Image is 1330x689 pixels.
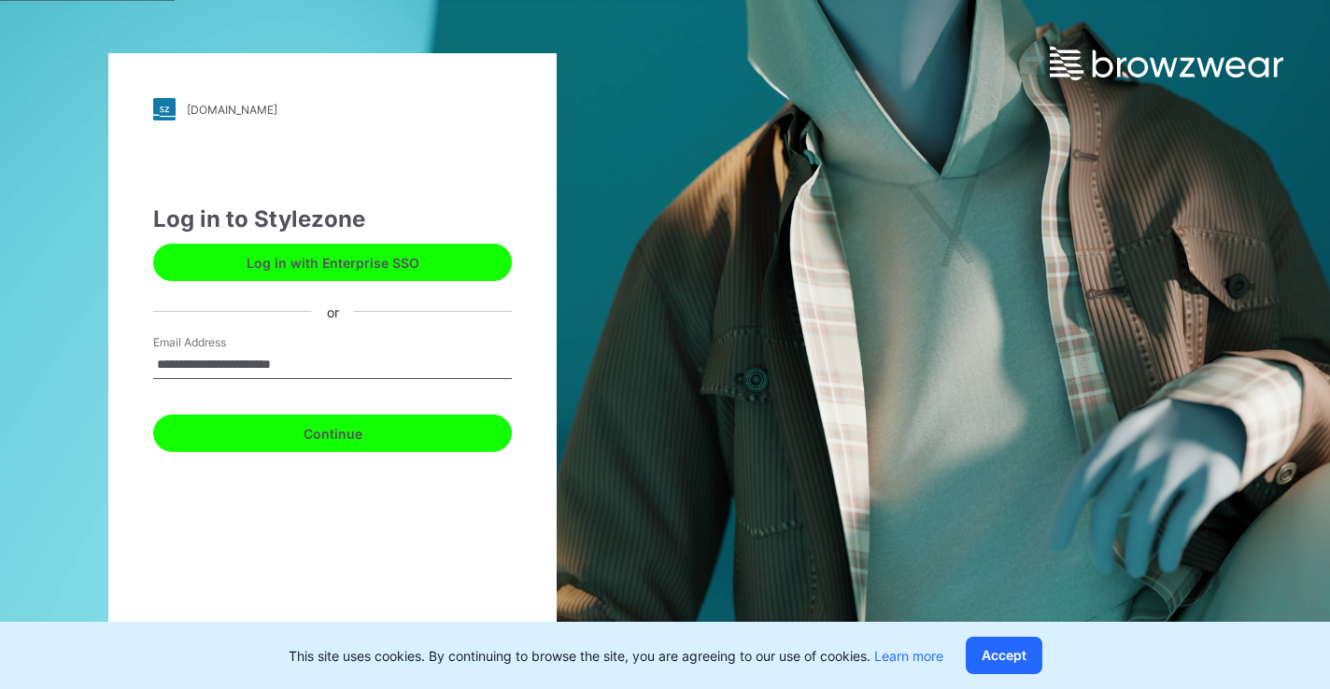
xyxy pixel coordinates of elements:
label: Email Address [153,334,284,351]
p: This site uses cookies. By continuing to browse the site, you are agreeing to our use of cookies. [289,646,943,666]
button: Continue [153,415,512,452]
img: stylezone-logo.562084cfcfab977791bfbf7441f1a819.svg [153,98,176,120]
div: Log in to Stylezone [153,203,512,236]
img: browzwear-logo.e42bd6dac1945053ebaf764b6aa21510.svg [1050,47,1283,80]
a: [DOMAIN_NAME] [153,98,512,120]
button: Log in with Enterprise SSO [153,244,512,281]
a: Learn more [874,648,943,664]
div: [DOMAIN_NAME] [187,103,277,117]
button: Accept [966,637,1042,674]
div: or [312,302,354,321]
